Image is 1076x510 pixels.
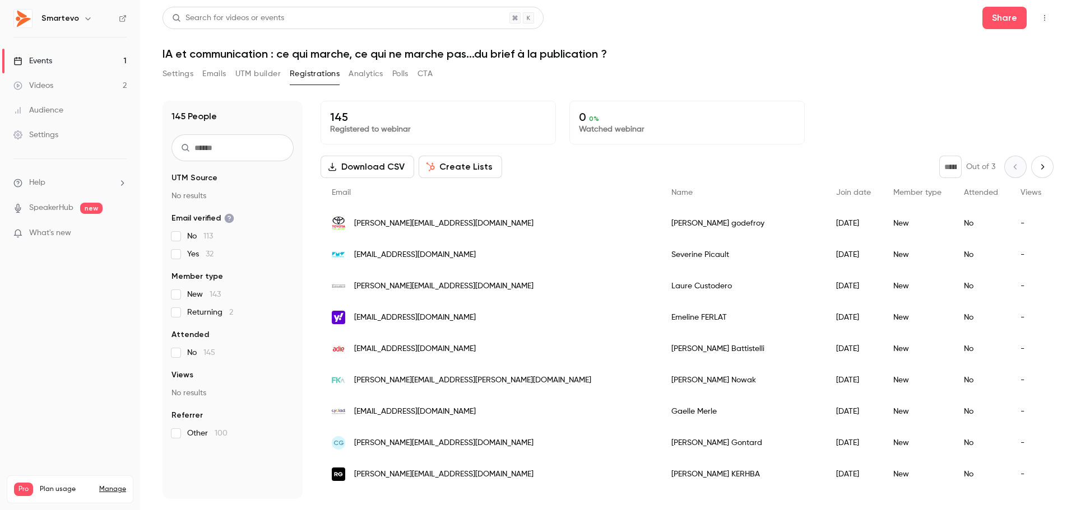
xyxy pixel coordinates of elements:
[953,239,1009,270] div: No
[392,65,409,83] button: Polls
[332,405,345,418] img: cyclad.org
[80,203,103,214] span: new
[13,129,58,141] div: Settings
[660,208,825,239] div: [PERSON_NAME] godefroy
[882,239,953,270] div: New
[187,249,214,260] span: Yes
[332,217,345,230] img: toys-motors.fr
[966,161,995,172] p: Out of 3
[418,65,433,83] button: CTA
[953,396,1009,427] div: No
[825,302,882,333] div: [DATE]
[187,289,221,300] span: New
[882,364,953,396] div: New
[1009,427,1052,458] div: -
[330,124,546,135] p: Registered to webinar
[321,156,414,178] button: Download CSV
[354,343,476,355] span: [EMAIL_ADDRESS][DOMAIN_NAME]
[893,189,941,196] span: Member type
[29,227,71,239] span: What's new
[349,65,383,83] button: Analytics
[187,428,228,439] span: Other
[171,172,294,439] section: facet-groups
[332,373,345,387] img: fkabrands.com
[29,177,45,189] span: Help
[825,427,882,458] div: [DATE]
[14,10,32,27] img: Smartevo
[332,189,351,196] span: Email
[330,110,546,124] p: 145
[206,250,214,258] span: 32
[589,115,599,123] span: 0 %
[1009,396,1052,427] div: -
[953,458,1009,490] div: No
[1009,333,1052,364] div: -
[982,7,1027,29] button: Share
[579,124,795,135] p: Watched webinar
[354,312,476,324] span: [EMAIL_ADDRESS][DOMAIN_NAME]
[825,396,882,427] div: [DATE]
[171,271,223,282] span: Member type
[332,248,345,261] img: imt.fr
[1031,156,1054,178] button: Next page
[171,410,203,421] span: Referrer
[1009,302,1052,333] div: -
[671,189,693,196] span: Name
[13,55,52,67] div: Events
[660,458,825,490] div: [PERSON_NAME] KERHBA
[40,485,92,494] span: Plan usage
[825,239,882,270] div: [DATE]
[354,280,534,292] span: [PERSON_NAME][EMAIL_ADDRESS][DOMAIN_NAME]
[202,65,226,83] button: Emails
[171,329,209,340] span: Attended
[660,270,825,302] div: Laure Custodero
[354,406,476,418] span: [EMAIL_ADDRESS][DOMAIN_NAME]
[354,249,476,261] span: [EMAIL_ADDRESS][DOMAIN_NAME]
[163,65,193,83] button: Settings
[1021,189,1041,196] span: Views
[333,438,344,448] span: cG
[229,308,233,316] span: 2
[660,333,825,364] div: [PERSON_NAME] Battistelli
[953,208,1009,239] div: No
[13,105,63,116] div: Audience
[171,172,217,184] span: UTM Source
[953,364,1009,396] div: No
[660,396,825,427] div: Gaelle Merle
[163,47,1054,60] h1: IA et communication : ce qui marche, ce qui ne marche pas...du brief à la publication ?
[1009,239,1052,270] div: -
[210,291,221,298] span: 143
[13,80,53,91] div: Videos
[660,364,825,396] div: [PERSON_NAME] Nowak
[660,427,825,458] div: [PERSON_NAME] Gontard
[882,302,953,333] div: New
[1009,270,1052,302] div: -
[13,177,127,189] li: help-dropdown-opener
[203,349,215,357] span: 145
[660,302,825,333] div: Emeline FERLAT
[882,427,953,458] div: New
[882,458,953,490] div: New
[953,333,1009,364] div: No
[187,347,215,358] span: No
[964,189,998,196] span: Attended
[825,208,882,239] div: [DATE]
[882,396,953,427] div: New
[290,65,340,83] button: Registrations
[187,307,233,318] span: Returning
[354,218,534,230] span: [PERSON_NAME][EMAIL_ADDRESS][DOMAIN_NAME]
[99,485,126,494] a: Manage
[953,270,1009,302] div: No
[825,458,882,490] div: [DATE]
[332,342,345,355] img: adie.org
[171,213,234,224] span: Email verified
[171,369,193,381] span: Views
[235,65,281,83] button: UTM builder
[882,208,953,239] div: New
[825,270,882,302] div: [DATE]
[29,202,73,214] a: SpeakerHub
[172,12,284,24] div: Search for videos or events
[171,110,217,123] h1: 145 People
[419,156,502,178] button: Create Lists
[332,311,345,324] img: yahoo.fr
